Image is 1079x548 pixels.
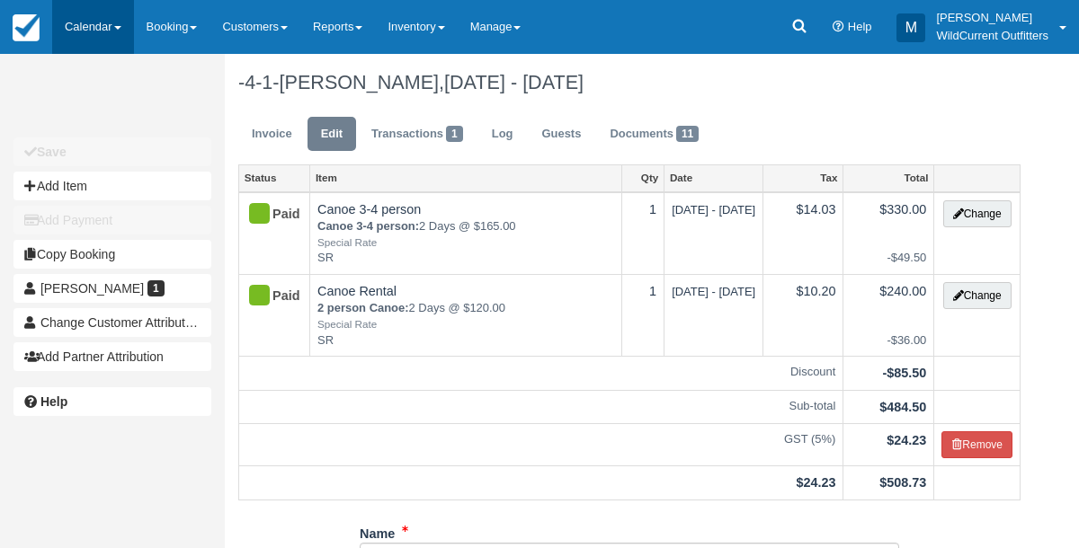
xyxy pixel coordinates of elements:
[676,126,699,142] span: 11
[941,431,1012,458] button: Remove
[360,518,395,544] label: Name
[843,165,933,190] a: Total
[310,274,622,356] td: Canoe Rental
[943,200,1012,227] button: Change
[672,203,755,217] span: [DATE] - [DATE]
[446,126,463,142] span: 1
[246,431,835,448] em: GST (5%)
[13,14,40,41] img: checkfront-main-nav-mini-logo.png
[851,332,926,349] em: -$36.00
[40,315,202,330] span: Change Customer Attribution
[622,274,664,356] td: 1
[13,206,211,234] button: Add Payment
[13,342,211,371] button: Add Partner Attribution
[848,20,872,33] span: Help
[943,282,1012,309] button: Change
[763,165,843,190] a: Tax
[37,145,67,159] b: Save
[444,71,584,93] span: [DATE] - [DATE]
[664,165,762,190] a: Date
[40,394,67,409] b: Help
[147,280,165,296] span: 1
[833,22,844,33] i: Help
[317,301,409,314] strong: 2 person Canoe
[478,117,527,152] a: Log
[763,274,843,356] td: $10.20
[13,172,211,200] button: Add Item
[246,398,835,415] em: Sub-total
[622,165,664,190] a: Qty
[596,117,712,152] a: Documents11
[879,475,926,490] strong: $508.73
[308,117,356,152] a: Edit
[246,282,287,311] div: Paid
[317,317,614,332] em: Special Rate
[317,235,614,251] em: Special Rate
[13,308,211,337] button: Change Customer Attribution
[246,200,287,229] div: Paid
[13,387,211,416] a: Help
[796,475,835,490] strong: $24.23
[40,281,144,296] span: [PERSON_NAME]
[879,400,926,414] strong: $484.50
[672,285,755,298] span: [DATE] - [DATE]
[238,72,1021,93] h1: -4-1-[PERSON_NAME],
[310,192,622,275] td: Canoe 3-4 person
[246,364,835,381] em: Discount
[310,165,621,190] a: Item
[13,274,211,303] a: [PERSON_NAME] 1
[317,250,614,267] em: SR
[936,9,1048,27] p: [PERSON_NAME]
[317,218,614,250] em: 2 Days @ $165.00
[851,250,926,267] em: -$49.50
[238,117,306,152] a: Invoice
[843,274,934,356] td: $240.00
[317,219,419,233] strong: Canoe 3-4 person
[239,165,309,190] a: Status
[887,433,926,447] strong: $24.23
[317,332,614,349] em: SR
[936,27,1048,45] p: WildCurrent Outfitters
[896,13,925,42] div: M
[13,240,211,269] button: Copy Booking
[883,366,927,380] strong: -$85.50
[358,117,477,152] a: Transactions1
[528,117,594,152] a: Guests
[622,192,664,275] td: 1
[13,137,211,166] button: Save
[843,192,934,275] td: $330.00
[317,300,614,331] em: 2 Days @ $120.00
[763,192,843,275] td: $14.03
